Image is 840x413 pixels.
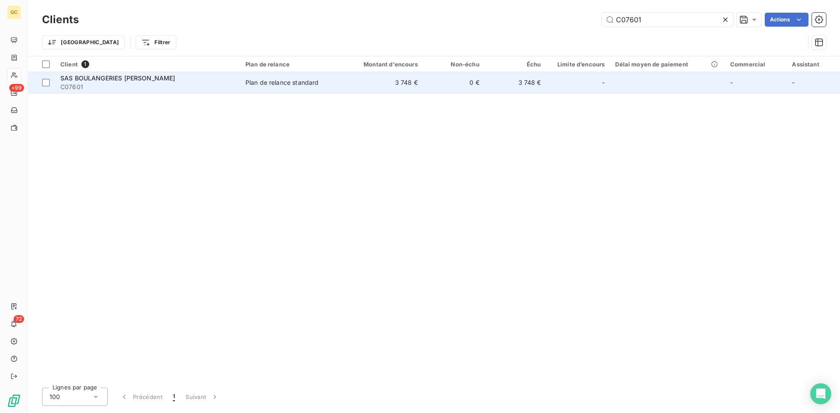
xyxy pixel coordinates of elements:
div: Open Intercom Messenger [810,383,831,404]
td: 0 € [423,72,485,93]
div: Plan de relance [245,61,335,68]
span: - [792,79,794,86]
td: 3 748 € [485,72,546,93]
button: Actions [765,13,808,27]
span: SAS BOULANGERIES [PERSON_NAME] [60,74,175,82]
span: Client [60,61,78,68]
div: Délai moyen de paiement [615,61,720,68]
span: C07601 [60,83,235,91]
div: Plan de relance standard [245,78,319,87]
button: [GEOGRAPHIC_DATA] [42,35,125,49]
button: Précédent [115,388,168,406]
div: Non-échu [428,61,479,68]
div: Commercial [730,61,781,68]
div: GC [7,5,21,19]
input: Rechercher [602,13,733,27]
td: 3 748 € [340,72,423,93]
button: Filtrer [136,35,176,49]
span: 72 [14,315,24,323]
span: 1 [173,392,175,401]
button: Suivant [180,388,224,406]
span: +99 [9,84,24,92]
span: - [730,79,733,86]
span: - [602,78,605,87]
div: Limite d’encours [552,61,605,68]
div: Assistant [792,61,835,68]
span: 1 [81,60,89,68]
h3: Clients [42,12,79,28]
img: Logo LeanPay [7,394,21,408]
div: Montant d'encours [346,61,418,68]
span: 100 [49,392,60,401]
div: Échu [490,61,541,68]
button: 1 [168,388,180,406]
